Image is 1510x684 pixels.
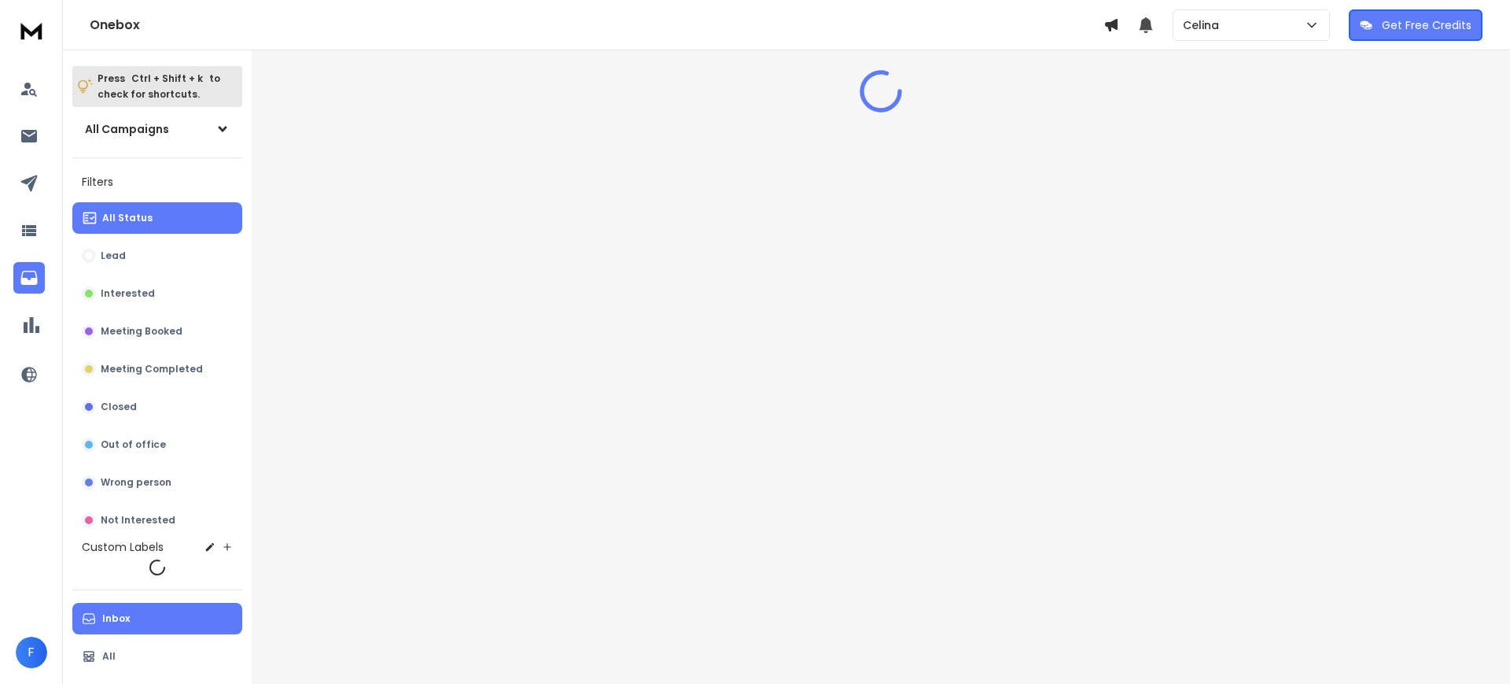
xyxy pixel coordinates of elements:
button: Not Interested [72,505,242,536]
p: Meeting Completed [101,363,203,375]
h1: All Campaigns [85,121,169,137]
p: Out of office [101,438,166,451]
h3: Custom Labels [82,539,164,555]
p: Not Interested [101,514,175,527]
p: Wrong person [101,476,171,489]
img: logo [16,16,47,45]
button: F [16,637,47,668]
button: Inbox [72,603,242,634]
button: Meeting Booked [72,316,242,347]
button: Out of office [72,429,242,460]
h1: Onebox [90,16,1103,35]
button: Meeting Completed [72,353,242,385]
p: Meeting Booked [101,325,182,338]
button: Lead [72,240,242,272]
p: Closed [101,401,137,413]
button: All Campaigns [72,113,242,145]
p: Celina [1183,17,1225,33]
button: Interested [72,278,242,309]
button: Wrong person [72,467,242,498]
p: Get Free Credits [1382,17,1471,33]
p: Press to check for shortcuts. [98,71,220,102]
button: Closed [72,391,242,423]
span: Ctrl + Shift + k [129,69,205,87]
p: Inbox [102,612,130,625]
button: All Status [72,202,242,234]
button: Get Free Credits [1349,9,1482,41]
p: Lead [101,250,126,262]
p: All [102,650,116,663]
h3: Filters [72,171,242,193]
button: All [72,641,242,672]
p: All Status [102,212,153,224]
p: Interested [101,287,155,300]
